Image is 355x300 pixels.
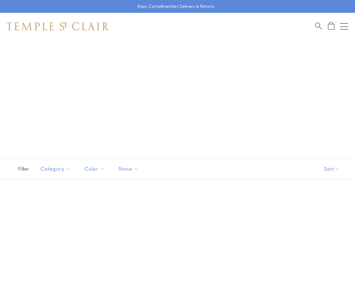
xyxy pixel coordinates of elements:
[37,165,76,173] span: Category
[79,161,110,176] button: Color
[138,3,214,10] p: Enjoy Complimentary Delivery & Returns
[113,161,144,176] button: Stone
[81,165,110,173] span: Color
[328,22,334,30] a: Open Shopping Bag
[35,161,76,176] button: Category
[115,165,144,173] span: Stone
[340,22,348,30] button: Open navigation
[7,22,109,30] img: Temple St. Clair
[309,158,355,179] button: Show sort by
[315,22,322,30] a: Search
